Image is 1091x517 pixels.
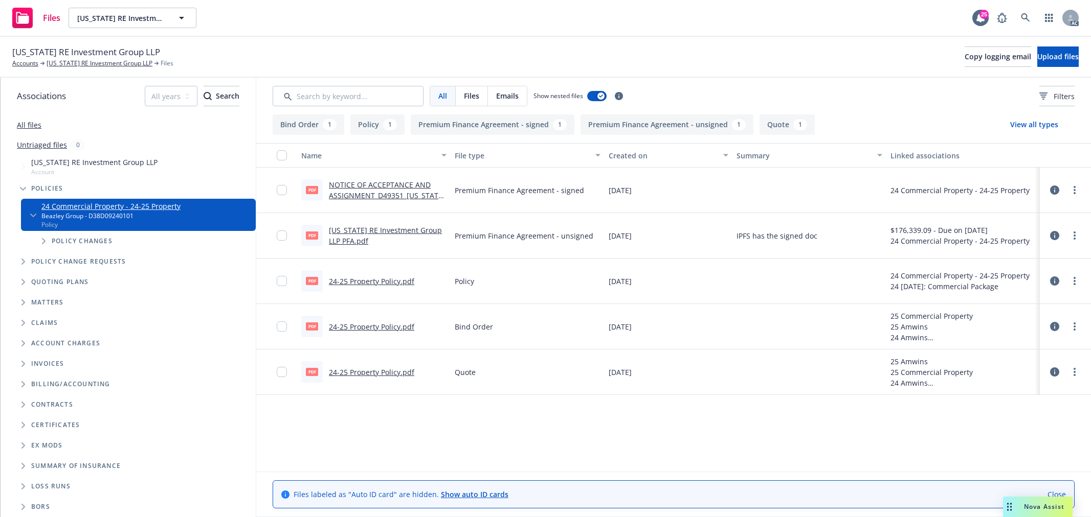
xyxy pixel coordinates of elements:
div: 25 Amwins [890,356,1030,367]
a: Close [1048,489,1066,500]
button: Created on [605,143,732,168]
a: more [1068,229,1081,242]
span: pdf [306,186,318,194]
div: Created on [609,150,717,161]
input: Toggle Row Selected [277,230,287,241]
button: File type [451,143,604,168]
button: Upload files [1037,46,1079,67]
button: Quote [760,114,815,135]
div: 25 Commercial Property [890,311,1030,321]
div: 24 Commercial Property - 24-25 Property [890,185,1030,196]
a: Untriaged files [17,139,67,150]
a: [US_STATE] RE Investment Group LLP [47,59,152,68]
button: Linked associations [886,143,1040,168]
a: more [1068,320,1081,333]
span: Associations [17,89,66,103]
span: Quote [455,367,476,378]
input: Toggle Row Selected [277,321,287,332]
a: Report a Bug [992,8,1012,28]
span: Upload files [1037,52,1079,61]
button: Premium Finance Agreement - signed [411,114,574,135]
div: 1 [383,119,397,130]
a: 24-25 Property Policy.pdf [329,322,414,332]
a: All files [17,120,41,130]
a: 24 Commercial Property - 24-25 Property [41,201,181,212]
a: Accounts [12,59,38,68]
button: View all types [994,114,1075,135]
span: [DATE] [609,276,632,287]
span: Ex Mods [31,442,62,449]
span: Contracts [31,402,73,408]
div: 0 [71,139,85,151]
span: Bind Order [455,321,493,332]
span: [DATE] [609,321,632,332]
div: 24 [DATE]: Commercial Package [890,281,1030,292]
div: Tree Example [1,155,256,374]
div: Folder Tree Example [1,374,256,517]
span: BORs [31,504,50,510]
a: 24-25 Property Policy.pdf [329,367,414,377]
span: Copy logging email [965,52,1031,61]
span: Invoices [31,361,64,367]
a: more [1068,366,1081,378]
div: Summary [737,150,871,161]
div: Beazley Group - D38D09240101 [41,212,181,220]
input: Select all [277,150,287,160]
button: Bind Order [273,114,344,135]
span: pdf [306,368,318,375]
div: $176,339.09 - Due on [DATE] [890,225,1030,236]
span: Filters [1054,91,1075,102]
a: Search [1015,8,1036,28]
div: 24 Amwins [890,378,1030,388]
span: Claims [31,320,58,326]
span: IPFS has the signed doc [737,230,817,241]
button: Copy logging email [965,46,1031,67]
div: 1 [732,119,746,130]
span: [DATE] [609,367,632,378]
div: Search [204,86,239,106]
div: 25 Commercial Property [890,367,1030,378]
a: more [1068,275,1081,287]
div: 1 [553,119,567,130]
div: 24 Commercial Property - 24-25 Property [890,236,1030,246]
div: 25 [979,10,989,19]
svg: Search [204,92,212,100]
button: Premium Finance Agreement - unsigned [581,114,753,135]
div: 24 Amwins [890,332,1030,343]
a: Switch app [1039,8,1059,28]
span: Policy changes [52,238,113,244]
span: Account [31,168,158,176]
span: Premium Finance Agreement - unsigned [455,230,593,241]
span: Policies [31,185,63,192]
span: pdf [306,322,318,330]
div: File type [455,150,589,161]
a: Show auto ID cards [441,489,508,499]
span: Account charges [31,340,100,346]
span: Files [43,14,60,22]
span: Nova Assist [1024,502,1064,511]
span: Quoting plans [31,279,89,285]
span: Policy [41,220,181,229]
span: Filters [1039,91,1075,102]
div: Linked associations [890,150,1036,161]
span: [US_STATE] RE Investment Group LLP [77,13,166,24]
button: Nova Assist [1003,497,1073,517]
input: Search by keyword... [273,86,424,106]
span: Billing/Accounting [31,381,110,387]
span: Files [161,59,173,68]
span: Summary of insurance [31,463,121,469]
span: [DATE] [609,185,632,196]
span: Premium Finance Agreement - signed [455,185,584,196]
a: Files [8,4,64,32]
input: Toggle Row Selected [277,367,287,377]
span: Files [464,90,479,101]
span: Files labeled as "Auto ID card" are hidden. [294,489,508,500]
div: 24 Commercial Property - 24-25 Property [890,270,1030,281]
button: [US_STATE] RE Investment Group LLP [69,8,196,28]
a: 24-25 Property Policy.pdf [329,276,414,286]
div: Name [301,150,435,161]
span: Loss Runs [31,483,71,489]
button: Filters [1039,86,1075,106]
span: Emails [496,90,519,101]
button: Policy [350,114,405,135]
